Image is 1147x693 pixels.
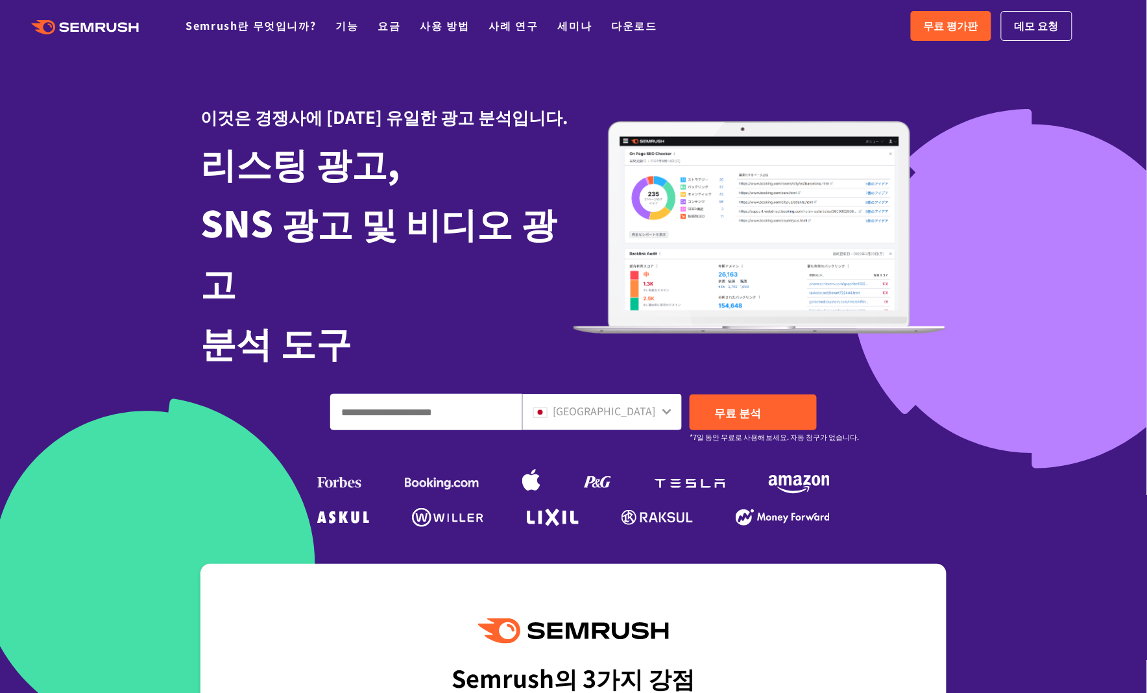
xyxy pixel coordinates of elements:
a: 사례 연구 [489,18,538,33]
a: Semrush란 무엇입니까? [186,18,316,33]
a: 사용 방법 [420,18,470,33]
a: 요금 [378,18,401,33]
h1: 리스팅 광고, SNS 광고 및 비디오 광고 분석 도구 [200,132,573,371]
a: 무료 평가판 [911,11,991,41]
div: 이것은 경쟁사에 [DATE] 유일한 광고 분석입니다. [200,84,573,129]
small: *7일 동안 무료로 사용해 보세요. 자동 청구가 없습니다. [690,431,860,443]
a: 기능 [335,18,358,33]
span: 데모 요청 [1015,18,1059,34]
input: 도메인, 키워드 또는 URL을 입력합니다. [331,395,522,430]
a: 무료 분석 [690,395,817,430]
span: [GEOGRAPHIC_DATA] [553,403,655,419]
a: 데모 요청 [1001,11,1072,41]
span: 무료 분석 [714,404,761,420]
span: 무료 평가판 [924,18,978,34]
a: 다운로드 [612,18,657,33]
img: 셈러쉬 [478,618,669,644]
a: 세미나 [558,18,592,33]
